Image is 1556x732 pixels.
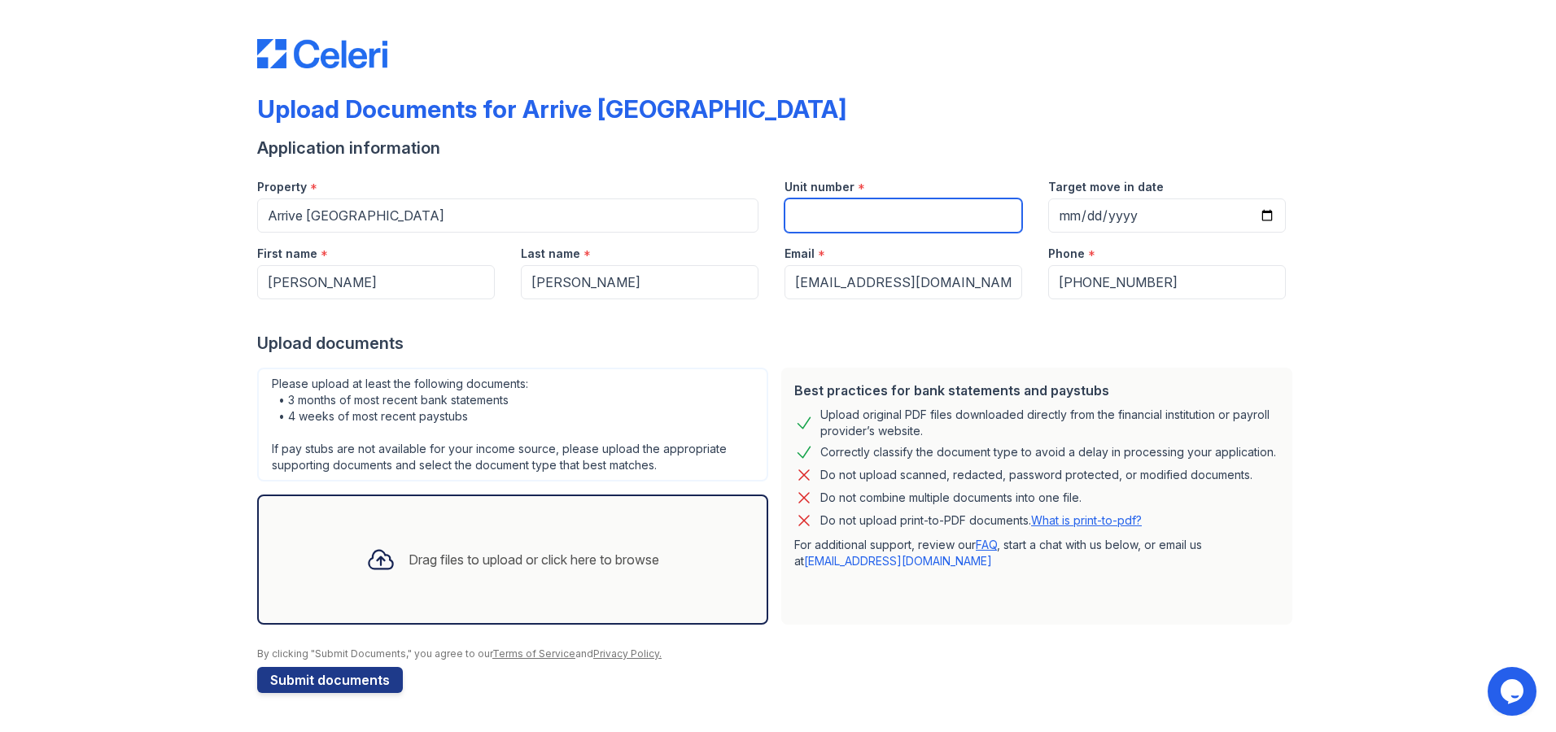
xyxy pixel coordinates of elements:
div: By clicking "Submit Documents," you agree to our and [257,647,1299,660]
div: Correctly classify the document type to avoid a delay in processing your application. [820,442,1276,462]
label: Last name [521,246,580,262]
label: Property [257,179,307,195]
label: First name [257,246,317,262]
p: Do not upload print-to-PDF documents. [820,512,1142,529]
p: For additional support, review our , start a chat with us below, or email us at [794,537,1279,569]
div: Best practices for bank statements and paystubs [794,381,1279,400]
div: Upload documents [257,332,1299,355]
div: Upload Documents for Arrive [GEOGRAPHIC_DATA] [257,94,846,124]
label: Target move in date [1048,179,1164,195]
img: CE_Logo_Blue-a8612792a0a2168367f1c8372b55b34899dd931a85d93a1a3d3e32e68fde9ad4.png [257,39,387,68]
div: Please upload at least the following documents: • 3 months of most recent bank statements • 4 wee... [257,368,768,481]
label: Unit number [785,179,854,195]
a: Privacy Policy. [593,647,662,660]
div: Do not upload scanned, redacted, password protected, or modified documents. [820,465,1252,485]
a: FAQ [976,538,997,551]
a: What is print-to-pdf? [1031,513,1142,527]
div: Upload original PDF files downloaded directly from the financial institution or payroll provider’... [820,407,1279,439]
div: Drag files to upload or click here to browse [409,550,659,569]
label: Email [785,246,815,262]
a: [EMAIL_ADDRESS][DOMAIN_NAME] [804,554,992,568]
button: Submit documents [257,667,403,693]
div: Application information [257,137,1299,159]
label: Phone [1048,246,1085,262]
iframe: chat widget [1488,667,1540,716]
div: Do not combine multiple documents into one file. [820,488,1082,508]
a: Terms of Service [492,647,575,660]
